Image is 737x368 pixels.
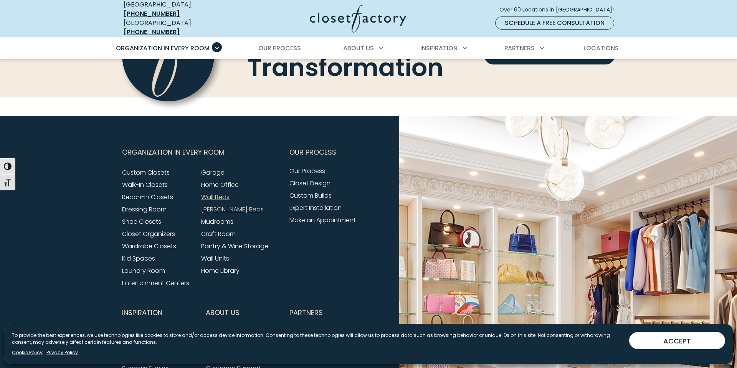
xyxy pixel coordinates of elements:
[12,349,43,356] a: Cookie Policy
[248,50,443,85] span: Transformation
[122,168,170,177] a: Custom Closets
[289,216,356,224] a: Make an Appointment
[201,180,239,189] a: Home Office
[122,254,155,263] a: Kid Spaces
[122,266,165,275] a: Laundry Room
[122,193,173,201] a: Reach-In Closets
[343,44,374,53] span: About Us
[122,303,197,322] button: Footer Subnav Button - Inspiration
[504,44,535,53] span: Partners
[124,18,235,37] div: [GEOGRAPHIC_DATA]
[122,303,162,322] span: Inspiration
[201,242,268,251] a: Pantry & Wine Storage
[289,167,325,175] a: Our Process
[116,44,210,53] span: Organization in Every Room
[206,303,280,322] button: Footer Subnav Button - About Us
[122,180,168,189] a: Walk-In Closets
[124,9,180,18] a: [PHONE_NUMBER]
[420,44,458,53] span: Inspiration
[289,179,330,188] a: Closet Design
[289,191,332,200] a: Custom Builds
[206,303,240,322] span: About Us
[201,217,233,226] a: Mudrooms
[201,229,236,238] a: Craft Room
[201,254,229,263] a: Wall Units
[495,17,614,30] a: Schedule a Free Consultation
[122,143,225,162] span: Organization in Every Room
[122,143,280,162] button: Footer Subnav Button - Organization in Every Room
[289,203,342,212] a: Expert Installation
[310,5,406,33] img: Closet Factory Logo
[201,205,264,214] a: [PERSON_NAME] Beds
[201,168,225,177] a: Garage
[499,3,620,17] a: Over 60 Locations in [GEOGRAPHIC_DATA]!
[289,303,364,322] button: Footer Subnav Button - Partners
[122,279,189,287] a: Entertainment Centers
[122,242,176,251] a: Wardrobe Closets
[258,44,301,53] span: Our Process
[201,193,230,201] a: Wall Beds
[583,44,619,53] span: Locations
[499,6,620,14] span: Over 60 Locations in [GEOGRAPHIC_DATA]!
[124,28,180,36] a: [PHONE_NUMBER]
[111,38,626,59] nav: Primary Menu
[289,303,323,322] span: Partners
[46,349,78,356] a: Privacy Policy
[122,217,161,226] a: Shoe Closets
[289,143,336,162] span: Our Process
[12,332,623,346] p: To provide the best experiences, we use technologies like cookies to store and/or access device i...
[122,229,175,238] a: Closet Organizers
[201,266,240,275] a: Home Library
[629,332,725,349] button: ACCEPT
[122,205,167,214] a: Dressing Room
[289,143,364,162] button: Footer Subnav Button - Our Process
